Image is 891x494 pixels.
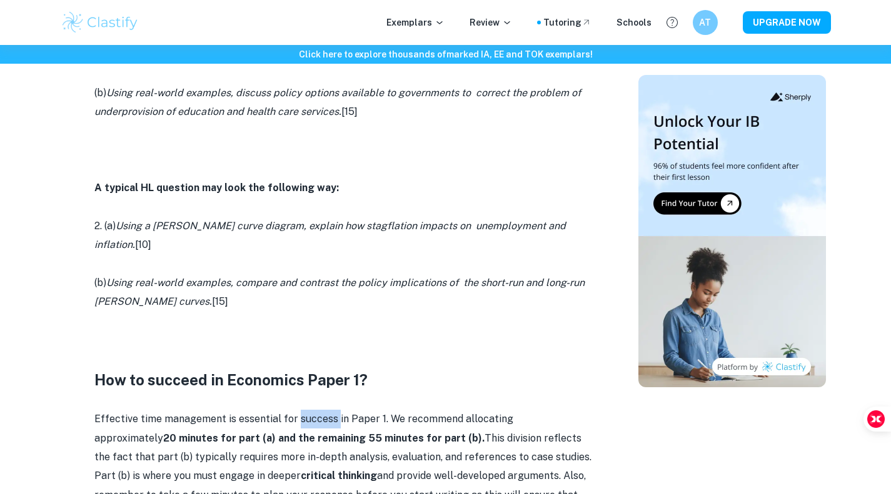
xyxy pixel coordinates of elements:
[94,220,566,250] i: Using a [PERSON_NAME] curve diagram, explain how stagflation impacts on unemployment and inflation.
[94,182,339,194] strong: A typical HL question may look the following way:
[638,75,826,387] img: Thumbnail
[662,12,683,33] button: Help and Feedback
[94,368,595,391] h3: How to succeed in Economics Paper 1?
[61,10,140,35] img: Clastify logo
[698,16,712,29] h6: AT
[94,84,595,122] p: (b) [15]
[3,47,888,61] h6: Click here to explore thousands of marked IA, EE and TOK exemplars !
[94,277,585,307] i: Using real-world examples, compare and contrast the policy implications of the short-run and long...
[94,87,581,117] i: Using real-world examples, discuss policy options available to governments to correct the problem...
[301,470,377,482] strong: critical thinking
[94,274,595,312] p: (b) [15]
[543,16,591,29] a: Tutoring
[693,10,718,35] button: AT
[163,432,485,444] strong: 20 minutes for part (a) and the remaining 55 minutes for part (b).
[743,11,831,34] button: UPGRADE NOW
[94,217,595,255] p: 2. (a) [10]
[386,16,445,29] p: Exemplars
[470,16,512,29] p: Review
[617,16,652,29] a: Schools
